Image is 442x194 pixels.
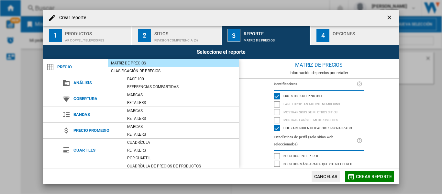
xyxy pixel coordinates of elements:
label: Estadísticas de perfil (solo sitios web seleccionados) [274,134,357,148]
div: Marcas [124,92,239,98]
span: Mostrar SKU'S de mi otros sitios [283,109,338,114]
div: Productos [65,29,129,35]
md-checkbox: No. sitios en el perfil [274,152,364,160]
div: AR COPPEL:Televisores [65,35,129,42]
label: Identificadores [274,81,357,88]
div: Opciones [333,29,396,35]
ng-md-icon: getI18NText('BUTTONS.CLOSE_DIALOG') [386,14,394,22]
button: 2 Sitios REVISION COMPETENCIA (5) [132,26,221,45]
md-checkbox: SKU - Stock Keeping Unit [274,92,364,100]
span: Precio promedio [70,126,124,135]
div: REVISION COMPETENCIA (5) [154,35,218,42]
span: Análisis [70,78,124,87]
md-checkbox: Utilizar un identificador personalizado [274,124,364,132]
div: Reporte [244,29,307,35]
div: Información de precios por retailer [239,71,399,75]
md-checkbox: EAN - European Article Numbering [274,100,364,108]
span: SKU - Stock Keeping Unit [283,93,323,98]
div: Marcas [124,123,239,130]
div: Matriz de precios [239,59,399,71]
span: EAN - European Article Numbering [283,101,340,106]
span: Cuartiles [70,146,124,155]
div: 2 [138,29,151,42]
md-checkbox: Mostrar SKU'S de mi otros sitios [274,108,364,116]
span: No. sitios en el perfil [283,153,319,158]
span: Crear reporte [356,174,392,179]
div: Retailers [124,99,239,106]
div: Base 100 [124,76,239,82]
span: No. sitios más baratos que yo en el perfil [283,161,353,166]
div: Referencias compartidas [124,84,239,90]
div: Sitios [154,29,218,35]
button: 4 Opciones [311,26,399,45]
button: Cancelar [312,171,340,182]
md-checkbox: Mostrar EAN's de mi otros sitios [274,116,364,124]
div: 3 [227,29,240,42]
span: Precio [54,63,108,72]
div: Cuadrícula de precios de productos [124,163,239,169]
md-checkbox: No. sitios más baratos que yo en el perfil [274,160,364,168]
span: Mostrar EAN's de mi otros sitios [283,117,338,122]
div: Cuadrícula [124,139,239,146]
div: Matriz de precios [108,60,239,66]
div: 1 [49,29,62,42]
div: Clasificación de precios [108,68,239,74]
button: Crear reporte [345,171,394,182]
h4: Crear reporte [56,15,86,21]
button: getI18NText('BUTTONS.CLOSE_DIALOG') [383,11,396,24]
span: Cobertura [70,94,124,103]
div: Seleccione el reporte [43,45,399,59]
div: Por cuartil [124,155,239,161]
div: Marcas [124,108,239,114]
div: Retailers [124,131,239,138]
div: Retailers [124,147,239,154]
button: 3 Reporte Matriz de precios [222,26,311,45]
span: Bandas [70,110,124,119]
button: 1 Productos AR COPPEL:Televisores [43,26,132,45]
div: 4 [316,29,329,42]
div: Matriz de precios [244,35,307,42]
div: Retailers [124,115,239,122]
span: Utilizar un identificador personalizado [283,125,352,130]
